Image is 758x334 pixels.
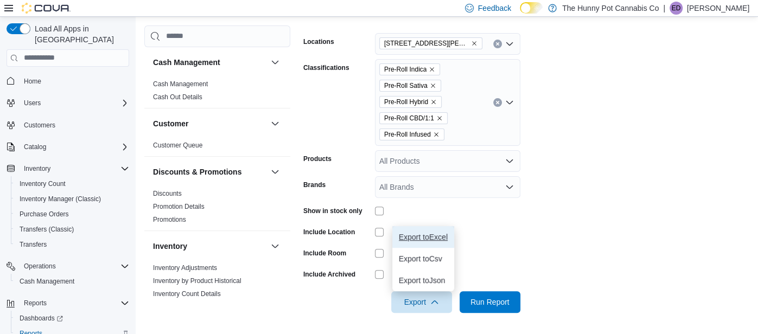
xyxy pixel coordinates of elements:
span: Customers [24,121,55,130]
p: | [663,2,665,15]
div: Discounts & Promotions [144,187,290,230]
button: Open list of options [505,40,514,48]
span: Inventory Count Details [153,289,221,298]
span: Inventory Count [20,179,66,188]
span: Cash Out Details [153,92,202,101]
input: Dark Mode [520,2,543,14]
label: Include Location [303,228,355,236]
span: Cash Management [20,277,74,286]
span: Promotion Details [153,202,205,210]
button: Customers [2,117,133,133]
span: Inventory Count [15,177,129,190]
span: Transfers (Classic) [15,223,129,236]
label: Include Archived [303,270,355,279]
span: Pre-Roll Indica [379,63,441,75]
span: Pre-Roll Sativa [384,80,428,91]
span: Feedback [478,3,511,14]
span: Dashboards [15,312,129,325]
span: Purchase Orders [15,208,129,221]
button: Transfers [11,237,133,252]
label: Show in stock only [303,207,362,215]
button: Users [20,97,45,110]
span: Inventory [24,164,50,173]
span: Catalog [20,140,129,153]
span: Users [20,97,129,110]
label: Products [303,155,332,163]
button: Remove Pre-Roll Sativa from selection in this group [430,82,436,89]
label: Classifications [303,63,349,72]
button: Purchase Orders [11,207,133,222]
button: Home [2,73,133,89]
span: Inventory Adjustments [153,263,217,272]
button: Users [2,95,133,111]
button: Customer [269,117,282,130]
span: Export to Csv [399,254,448,263]
img: Cova [22,3,71,14]
button: Cash Management [11,274,133,289]
span: Pre-Roll Sativa [379,80,441,92]
label: Brands [303,181,326,189]
a: Inventory Count [15,177,70,190]
span: Catalog [24,143,46,151]
span: Pre-Roll Infused [379,129,444,140]
span: Pre-Roll Hybrid [384,97,428,107]
div: Emmerson Dias [670,2,683,15]
span: Reports [24,299,47,307]
span: Dashboards [20,314,63,323]
button: Operations [2,259,133,274]
p: The Hunny Pot Cannabis Co [562,2,659,15]
button: Cash Management [269,55,282,68]
button: Cash Management [153,56,266,67]
h3: Cash Management [153,56,220,67]
span: ED [672,2,681,15]
span: Operations [20,260,129,273]
span: Pre-Roll Infused [384,129,431,140]
a: Customers [20,119,60,132]
span: Export [398,291,445,313]
span: Promotions [153,215,186,223]
button: Inventory [269,239,282,252]
span: Purchase Orders [20,210,69,219]
button: Clear input [493,40,502,48]
a: Promotions [153,215,186,223]
span: Cash Management [153,79,208,88]
button: Inventory [153,240,266,251]
span: Export to Excel [399,233,448,241]
a: Promotion Details [153,202,205,210]
button: Transfers (Classic) [11,222,133,237]
span: Transfers [15,238,129,251]
span: Inventory by Product Historical [153,276,241,285]
span: Home [24,77,41,86]
span: Cash Management [15,275,129,288]
span: Reports [20,297,129,310]
span: Home [20,74,129,88]
button: Discounts & Promotions [269,165,282,178]
h3: Discounts & Promotions [153,166,241,177]
button: Catalog [2,139,133,155]
button: Customer [153,118,266,129]
button: Remove Pre-Roll Infused from selection in this group [433,131,439,138]
span: Users [24,99,41,107]
button: Reports [20,297,51,310]
p: [PERSON_NAME] [687,2,749,15]
label: Include Room [303,249,346,258]
button: Remove Pre-Roll Hybrid from selection in this group [430,99,437,105]
button: Inventory [2,161,133,176]
div: Cash Management [144,77,290,107]
button: Export toCsv [392,248,454,269]
a: Discounts [153,189,182,197]
a: Transfers (Classic) [15,223,78,236]
a: Cash Management [15,275,79,288]
button: Export [391,291,452,313]
span: Pre-Roll Indica [384,64,427,75]
a: Customer Queue [153,141,202,149]
button: Open list of options [505,98,514,107]
span: Customers [20,118,129,132]
span: Transfers (Classic) [20,225,74,234]
a: Home [20,75,46,88]
a: Purchase Orders [15,208,73,221]
a: Inventory Adjustments [153,264,217,271]
a: Cash Out Details [153,93,202,100]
